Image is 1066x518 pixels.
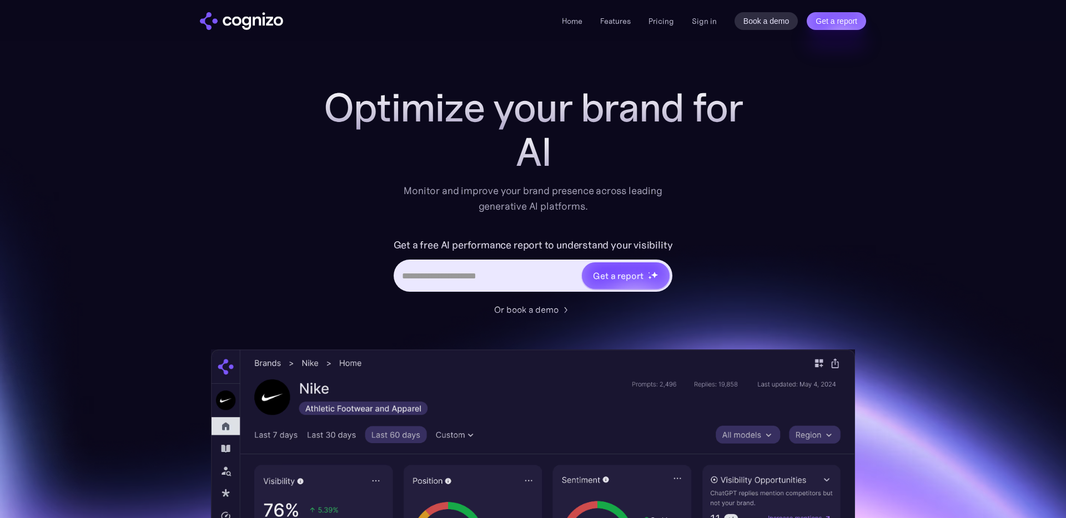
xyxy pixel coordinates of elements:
[494,303,559,316] div: Or book a demo
[600,16,631,26] a: Features
[394,236,673,297] form: Hero URL Input Form
[651,271,658,278] img: star
[311,85,755,130] h1: Optimize your brand for
[394,236,673,254] label: Get a free AI performance report to understand your visibility
[648,272,650,273] img: star
[648,276,652,280] img: star
[735,12,798,30] a: Book a demo
[562,16,582,26] a: Home
[200,12,283,30] a: home
[807,12,866,30] a: Get a report
[692,14,717,28] a: Sign in
[396,183,670,214] div: Monitor and improve your brand presence across leading generative AI platforms.
[648,16,674,26] a: Pricing
[311,130,755,174] div: AI
[581,261,671,290] a: Get a reportstarstarstar
[593,269,643,282] div: Get a report
[494,303,572,316] a: Or book a demo
[200,12,283,30] img: cognizo logo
